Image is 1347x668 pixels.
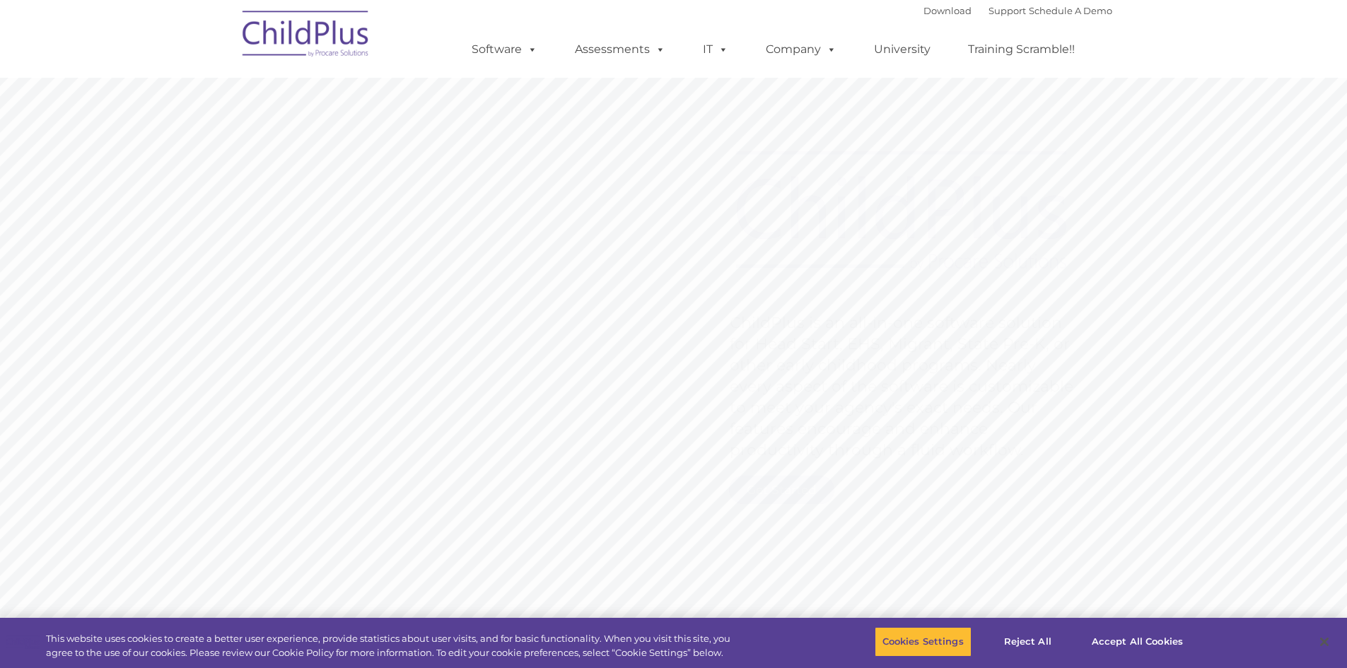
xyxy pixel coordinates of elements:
button: Accept All Cookies [1084,627,1191,657]
a: Support [989,5,1026,16]
rs-layer: ChildPlus is an all-in-one software solution for Head Start, EHS, Migrant, State Pre-K, or other ... [730,312,1080,461]
a: Download [923,5,972,16]
a: Get Started [729,476,834,504]
img: ChildPlus by Procare Solutions [235,1,377,71]
a: Assessments [561,35,680,64]
font: | [923,5,1112,16]
a: Company [752,35,851,64]
a: University [860,35,945,64]
a: Software [457,35,552,64]
button: Cookies Settings [875,627,972,657]
a: Schedule A Demo [1029,5,1112,16]
button: Close [1309,626,1340,657]
button: Reject All [984,627,1072,657]
a: Training Scramble!! [954,35,1089,64]
div: This website uses cookies to create a better user experience, provide statistics about user visit... [46,632,741,660]
a: IT [689,35,742,64]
